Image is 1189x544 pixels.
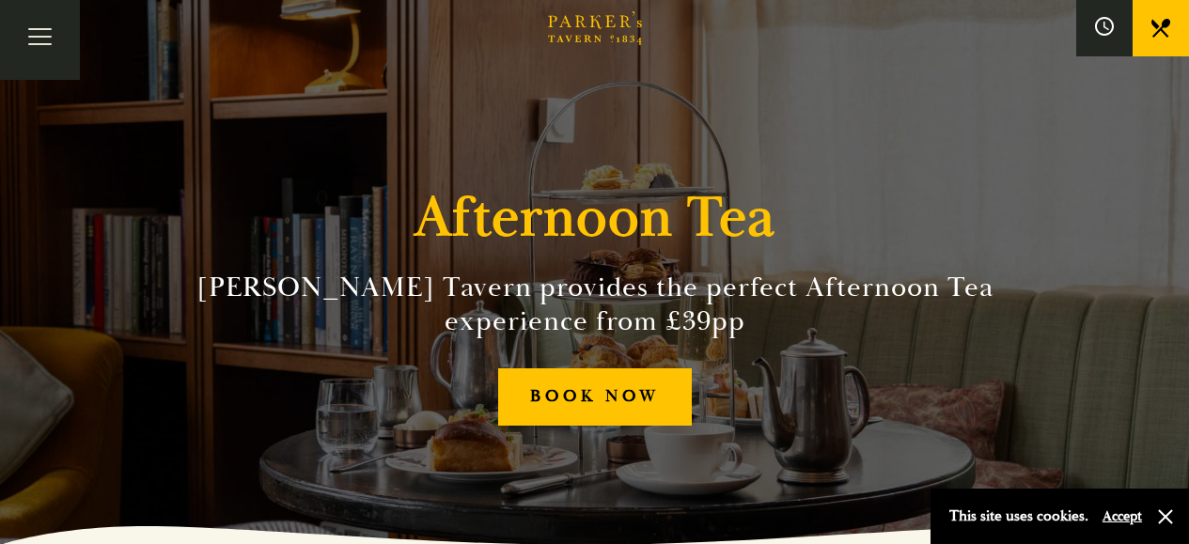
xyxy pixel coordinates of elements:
[1103,507,1142,525] button: Accept
[498,368,692,426] a: BOOK NOW
[949,503,1088,530] p: This site uses cookies.
[166,271,1024,338] h2: [PERSON_NAME] Tavern provides the perfect Afternoon Tea experience from £39pp
[415,184,775,252] h1: Afternoon Tea
[1156,507,1175,526] button: Close and accept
